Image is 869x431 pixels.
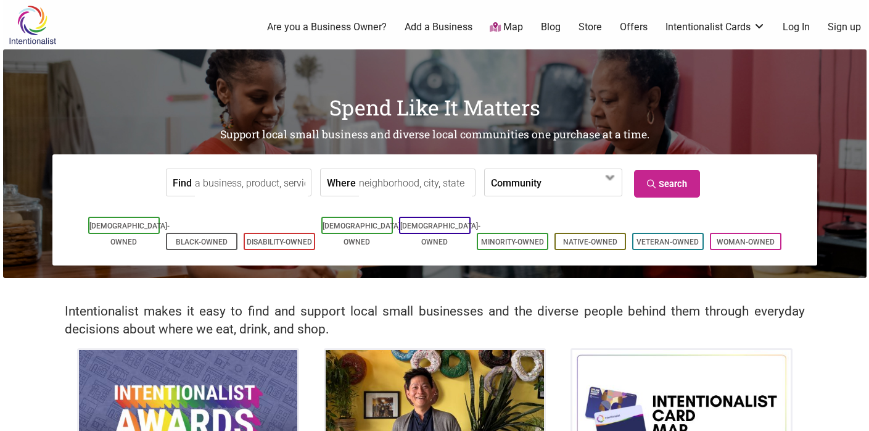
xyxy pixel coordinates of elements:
[491,169,542,196] label: Community
[176,238,228,246] a: Black-Owned
[3,5,62,45] img: Intentionalist
[783,20,810,34] a: Log In
[247,238,312,246] a: Disability-Owned
[490,20,523,35] a: Map
[400,222,480,246] a: [DEMOGRAPHIC_DATA]-Owned
[481,238,544,246] a: Minority-Owned
[579,20,602,34] a: Store
[405,20,472,34] a: Add a Business
[173,169,192,196] label: Find
[665,20,765,34] a: Intentionalist Cards
[3,127,867,143] h2: Support local small business and diverse local communities one purchase at a time.
[89,222,170,246] a: [DEMOGRAPHIC_DATA]-Owned
[541,20,561,34] a: Blog
[828,20,861,34] a: Sign up
[327,169,356,196] label: Where
[267,20,387,34] a: Are you a Business Owner?
[717,238,775,246] a: Woman-Owned
[65,303,805,338] h2: Intentionalist makes it easy to find and support local small businesses and the diverse people be...
[195,169,308,197] input: a business, product, service
[634,170,700,198] a: Search
[3,93,867,122] h1: Spend Like It Matters
[359,169,472,197] input: neighborhood, city, state
[323,222,403,246] a: [DEMOGRAPHIC_DATA]-Owned
[620,20,648,34] a: Offers
[563,238,617,246] a: Native-Owned
[636,238,699,246] a: Veteran-Owned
